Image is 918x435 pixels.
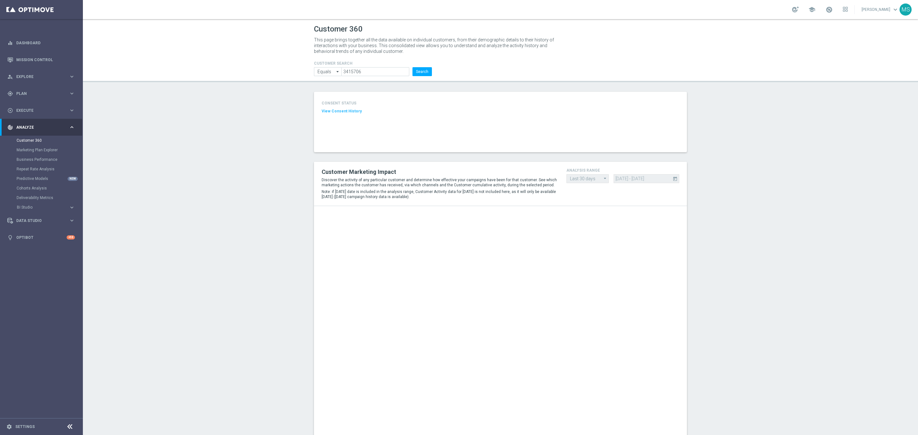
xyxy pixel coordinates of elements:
div: Business Performance [17,155,82,164]
i: keyboard_arrow_right [69,107,75,113]
span: Analyze [16,125,69,129]
div: BI Studio [17,205,69,209]
i: gps_fixed [7,91,13,96]
div: Analyze [7,125,69,130]
a: Customer 360 [17,138,66,143]
span: BI Studio [17,205,62,209]
button: play_circle_outline Execute keyboard_arrow_right [7,108,75,113]
span: Plan [16,92,69,96]
a: [PERSON_NAME]keyboard_arrow_down [861,5,900,14]
div: Plan [7,91,69,96]
button: Mission Control [7,57,75,62]
button: BI Studio keyboard_arrow_right [17,205,75,210]
div: NEW [68,177,78,181]
i: keyboard_arrow_right [69,204,75,210]
span: school [808,6,815,13]
a: Predictive Models [17,176,66,181]
button: Search [412,67,432,76]
div: Mission Control [7,51,75,68]
button: person_search Explore keyboard_arrow_right [7,74,75,79]
span: Explore [16,75,69,79]
div: Execute [7,108,69,113]
input: Enter CID, Email, name or phone [341,67,409,76]
a: Deliverability Metrics [17,195,66,200]
div: +10 [67,235,75,239]
i: equalizer [7,40,13,46]
div: Dashboard [7,34,75,51]
div: Customer 360 [17,136,82,145]
h1: Customer 360 [314,25,687,34]
a: Settings [15,425,35,429]
div: Deliverability Metrics [17,193,82,203]
a: Repeat Rate Analysis [17,167,66,172]
span: keyboard_arrow_down [892,6,899,13]
div: Data Studio [7,218,69,224]
i: keyboard_arrow_right [69,90,75,96]
h4: CUSTOMER SEARCH [314,61,432,66]
i: play_circle_outline [7,108,13,113]
button: lightbulb Optibot +10 [7,235,75,240]
a: Mission Control [16,51,75,68]
div: Repeat Rate Analysis [17,164,82,174]
button: equalizer Dashboard [7,40,75,46]
p: Discover the activity of any particular customer and determine how effective your campaigns have ... [322,177,557,188]
p: Note: if [DATE] date is included in the analysis range, Customer Activity data for [DATE] is not ... [322,189,557,199]
i: arrow_drop_down [335,68,341,76]
a: Dashboard [16,34,75,51]
h4: CONSENT STATUS [322,101,396,105]
div: Optibot [7,229,75,246]
p: This page brings together all the data available on individual customers, from their demographic ... [314,37,559,54]
input: Enter CID, Email, name or phone [314,67,341,76]
button: track_changes Analyze keyboard_arrow_right [7,125,75,130]
h2: Customer Marketing Impact [322,168,557,176]
div: Marketing Plan Explorer [17,145,82,155]
i: keyboard_arrow_right [69,74,75,80]
a: Optibot [16,229,67,246]
i: keyboard_arrow_right [69,217,75,224]
button: View Consent History [322,109,362,114]
a: Cohorts Analysis [17,186,66,191]
div: BI Studio [17,203,82,212]
i: person_search [7,74,13,80]
i: settings [6,424,12,430]
div: Explore [7,74,69,80]
a: Business Performance [17,157,66,162]
i: track_changes [7,125,13,130]
i: keyboard_arrow_right [69,124,75,130]
i: arrow_drop_down [602,175,608,182]
h4: analysis range [566,168,679,173]
a: Marketing Plan Explorer [17,147,66,153]
span: Execute [16,109,69,112]
div: Predictive Models [17,174,82,183]
div: Cohorts Analysis [17,183,82,193]
button: Data Studio keyboard_arrow_right [7,218,75,223]
span: Data Studio [16,219,69,223]
button: gps_fixed Plan keyboard_arrow_right [7,91,75,96]
div: MS [900,4,912,16]
i: lightbulb [7,235,13,240]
